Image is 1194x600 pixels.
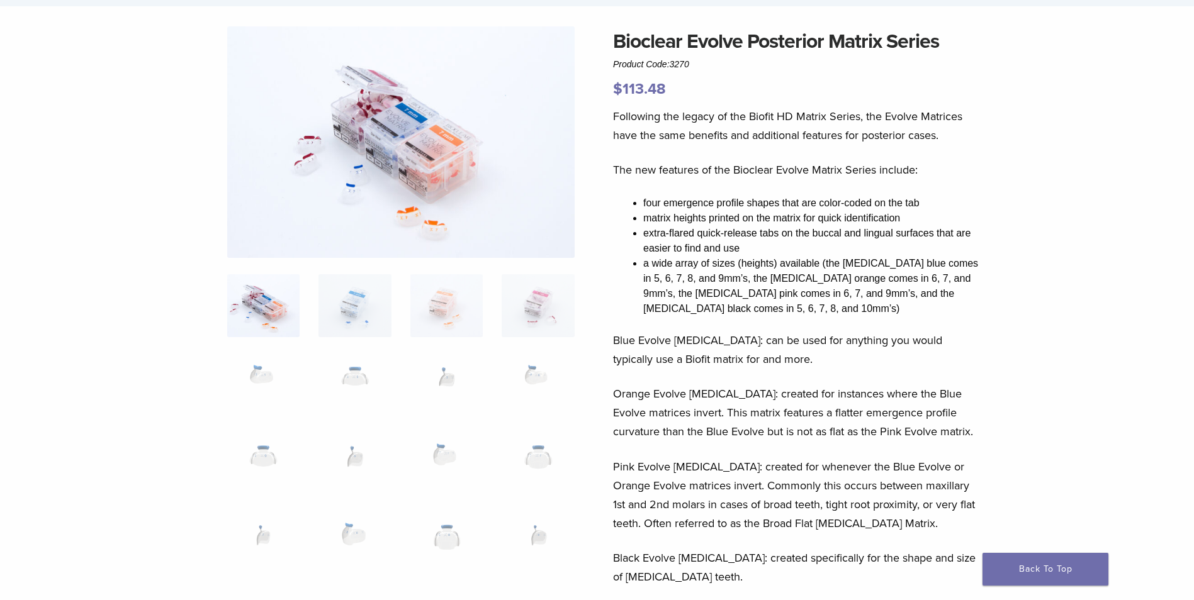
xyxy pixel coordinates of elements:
img: Bioclear Evolve Posterior Matrix Series - Image 10 [318,432,391,495]
p: Following the legacy of the Biofit HD Matrix Series, the Evolve Matrices have the same benefits a... [613,107,983,145]
p: Blue Evolve [MEDICAL_DATA]: can be used for anything you would typically use a Biofit matrix for ... [613,331,983,369]
img: Bioclear Evolve Posterior Matrix Series - Image 13 [227,511,300,574]
p: Pink Evolve [MEDICAL_DATA]: created for whenever the Blue Evolve or Orange Evolve matrices invert... [613,457,983,533]
img: Bioclear Evolve Posterior Matrix Series - Image 11 [410,432,483,495]
span: Product Code: [613,59,689,69]
li: four emergence profile shapes that are color-coded on the tab [643,196,983,211]
img: Bioclear Evolve Posterior Matrix Series - Image 9 [227,432,300,495]
li: extra-flared quick-release tabs on the buccal and lingual surfaces that are easier to find and use [643,226,983,256]
li: a wide array of sizes (heights) available (the [MEDICAL_DATA] blue comes in 5, 6, 7, 8, and 9mm’s... [643,256,983,316]
img: Bioclear Evolve Posterior Matrix Series - Image 16 [502,511,574,574]
img: Bioclear Evolve Posterior Matrix Series - Image 6 [318,353,391,416]
p: Black Evolve [MEDICAL_DATA]: created specifically for the shape and size of [MEDICAL_DATA] teeth. [613,548,983,586]
li: matrix heights printed on the matrix for quick identification [643,211,983,226]
span: $ [613,80,622,98]
img: Bioclear Evolve Posterior Matrix Series - Image 15 [410,511,483,574]
img: Evolve-refills-2-324x324.jpg [227,274,300,337]
img: Bioclear Evolve Posterior Matrix Series - Image 4 [502,274,574,337]
p: The new features of the Bioclear Evolve Matrix Series include: [613,160,983,179]
img: Bioclear Evolve Posterior Matrix Series - Image 12 [502,432,574,495]
img: Bioclear Evolve Posterior Matrix Series - Image 3 [410,274,483,337]
p: Orange Evolve [MEDICAL_DATA]: created for instances where the Blue Evolve matrices invert. This m... [613,384,983,441]
bdi: 113.48 [613,80,666,98]
span: 3270 [670,59,689,69]
img: Bioclear Evolve Posterior Matrix Series - Image 7 [410,353,483,416]
img: Bioclear Evolve Posterior Matrix Series - Image 8 [502,353,574,416]
img: Evolve-refills-2 [227,26,575,258]
img: Bioclear Evolve Posterior Matrix Series - Image 2 [318,274,391,337]
img: Bioclear Evolve Posterior Matrix Series - Image 14 [318,511,391,574]
h1: Bioclear Evolve Posterior Matrix Series [613,26,983,57]
img: Bioclear Evolve Posterior Matrix Series - Image 5 [227,353,300,416]
a: Back To Top [983,553,1108,586]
